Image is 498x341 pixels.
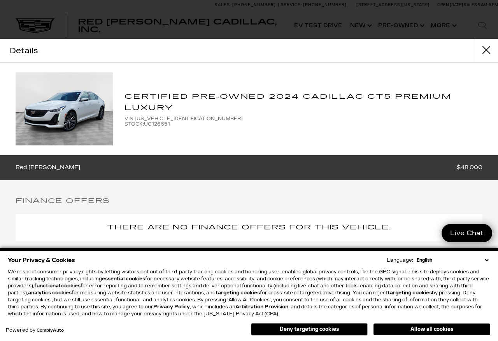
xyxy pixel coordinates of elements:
h2: Certified Pre-Owned 2024 Cadillac CT5 Premium Luxury [124,91,482,114]
a: Red [PERSON_NAME] $48,000 [16,163,482,173]
a: Live Chat [442,224,492,242]
strong: Arbitration Provision [235,304,288,310]
h5: Finance Offers [16,196,482,206]
button: Allow all cookies [373,324,490,335]
div: Powered by [6,328,64,333]
span: Live Chat [446,229,487,238]
select: Language Select [415,257,490,264]
u: Privacy Policy [153,304,190,310]
strong: targeting cookies [216,290,260,296]
div: Language: [387,258,413,262]
strong: targeting cookies [388,290,432,296]
span: $48,000 [457,163,482,173]
span: Red [PERSON_NAME] [16,163,84,173]
strong: essential cookies [102,276,145,282]
p: We respect consumer privacy rights by letting visitors opt out of third-party tracking cookies an... [8,268,490,317]
a: ComplyAuto [37,328,64,333]
span: STOCK: UC126651 [124,121,482,127]
h5: There are no finance offers for this vehicle. [23,222,475,233]
strong: analytics cookies [28,290,72,296]
strong: functional cookies [34,283,81,289]
span: VIN: [US_VEHICLE_IDENTIFICATION_NUMBER] [124,116,482,121]
button: Deny targeting cookies [251,323,368,336]
img: Cadillac CT5 Premium Luxury [16,72,113,145]
span: Your Privacy & Cookies [8,255,75,266]
button: close [475,39,498,62]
